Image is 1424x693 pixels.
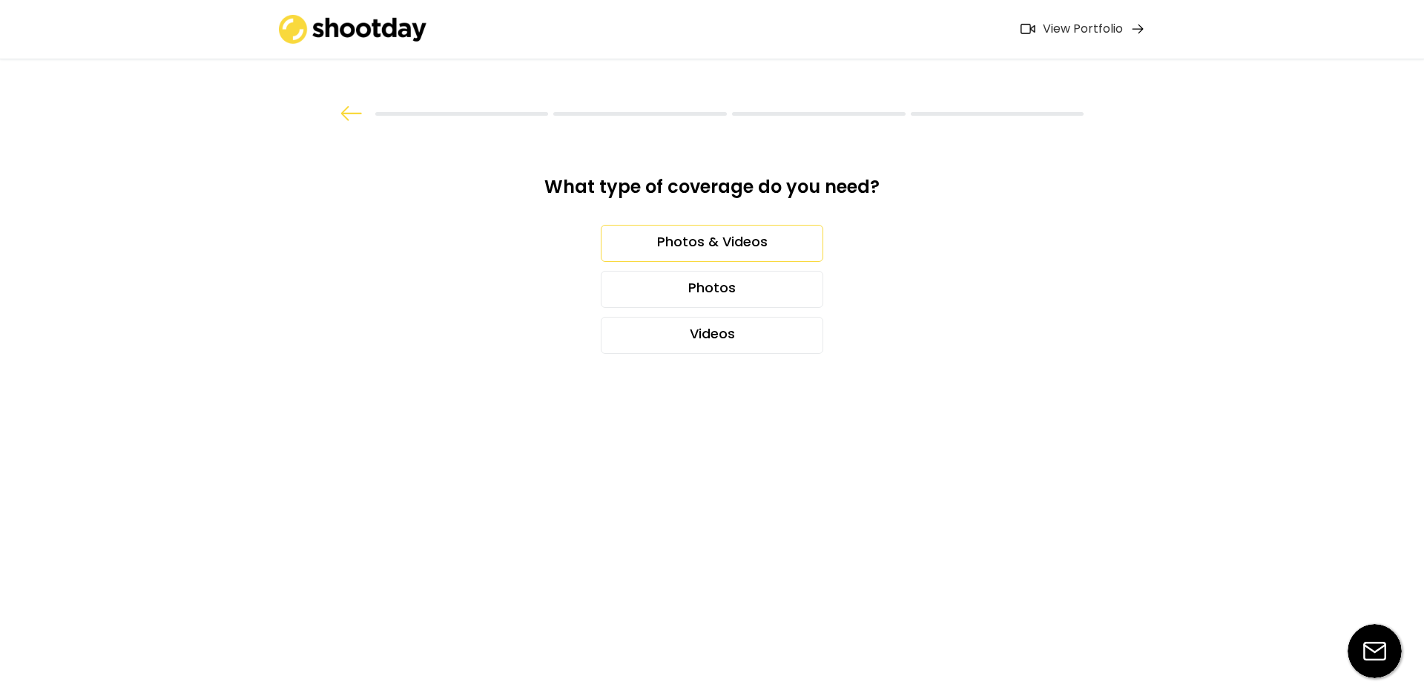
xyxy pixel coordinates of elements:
img: Icon%20feather-video%402x.png [1021,24,1035,34]
div: What type of coverage do you need? [510,175,914,210]
div: Photos & Videos [601,225,823,262]
img: shootday_logo.png [279,15,427,44]
div: Videos [601,317,823,354]
div: View Portfolio [1043,22,1123,37]
img: email-icon%20%281%29.svg [1348,624,1402,678]
div: Photos [601,271,823,308]
img: arrow%20back.svg [340,106,363,121]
